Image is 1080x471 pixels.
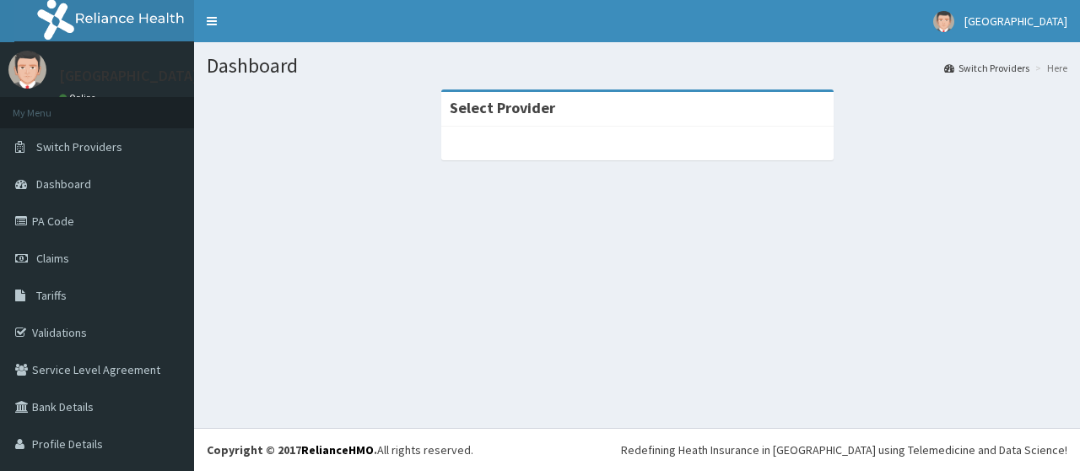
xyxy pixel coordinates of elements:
[450,98,555,117] strong: Select Provider
[207,442,377,457] strong: Copyright © 2017 .
[301,442,374,457] a: RelianceHMO
[944,61,1029,75] a: Switch Providers
[194,428,1080,471] footer: All rights reserved.
[621,441,1067,458] div: Redefining Heath Insurance in [GEOGRAPHIC_DATA] using Telemedicine and Data Science!
[8,51,46,89] img: User Image
[59,68,198,84] p: [GEOGRAPHIC_DATA]
[59,92,100,104] a: Online
[36,288,67,303] span: Tariffs
[36,176,91,192] span: Dashboard
[933,11,954,32] img: User Image
[36,251,69,266] span: Claims
[36,139,122,154] span: Switch Providers
[964,14,1067,29] span: [GEOGRAPHIC_DATA]
[207,55,1067,77] h1: Dashboard
[1031,61,1067,75] li: Here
